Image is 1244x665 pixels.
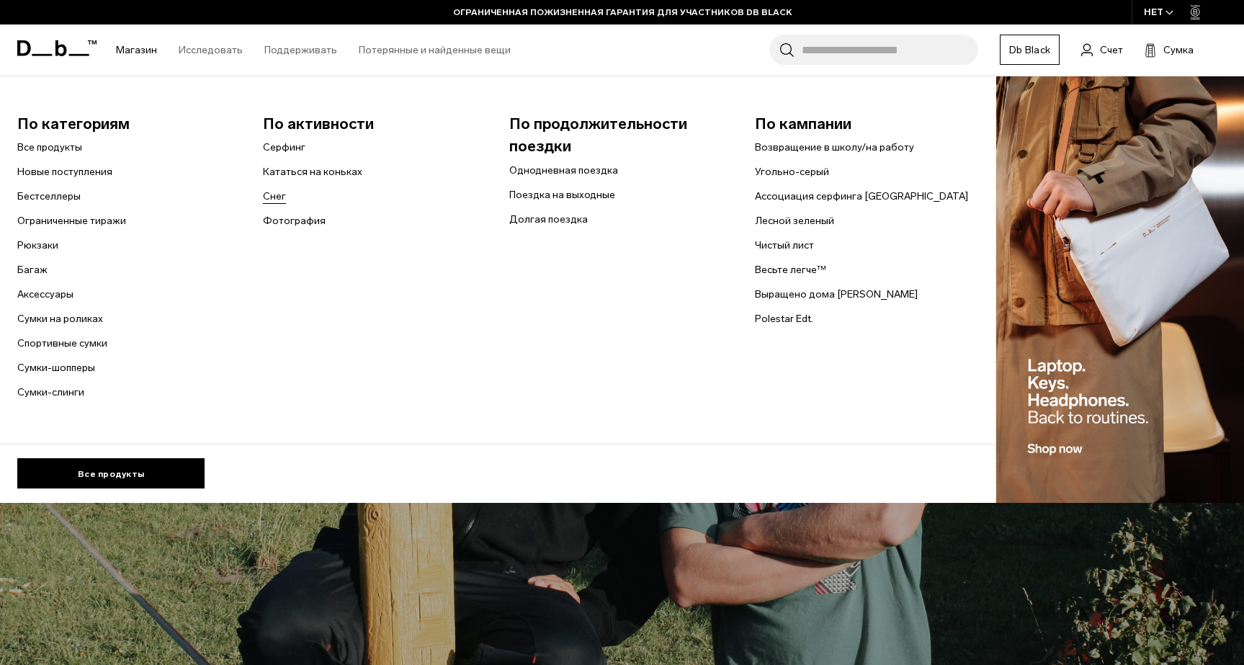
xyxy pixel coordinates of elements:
[1163,44,1194,56] font: Сумка
[755,287,918,302] a: Выращено дома [PERSON_NAME]
[453,7,792,17] font: ОГРАНИЧЕННАЯ ПОЖИЗНЕННАЯ ГАРАНТИЯ ДЛЯ УЧАСТНИКОВ DB BLACK
[359,44,511,56] font: Потерянные и найденные вещи
[17,386,84,398] font: Сумки-слинги
[755,264,826,276] font: Весьте легче™
[1081,41,1123,58] a: Счет
[179,24,243,76] a: Исследовать
[755,190,968,202] font: Ассоциация серфинга [GEOGRAPHIC_DATA]
[17,190,81,202] font: Бестселлеры
[264,44,337,56] font: Поддерживать
[179,44,243,56] font: Исследовать
[263,141,305,153] font: Серфинг
[263,213,326,228] a: Фотография
[263,140,305,155] a: Серфинг
[17,141,82,153] font: Все продукты
[1100,44,1123,56] font: Счет
[509,164,618,177] font: Однодневная поездка
[453,6,792,19] a: ОГРАНИЧЕННАЯ ПОЖИЗНЕННАЯ ГАРАНТИЯ ДЛЯ УЧАСТНИКОВ DB BLACK
[17,238,58,253] a: Рюкзаки
[17,311,103,326] a: Сумки на роликах
[755,313,813,325] font: Polestar Edt.
[17,262,48,277] a: Багаж
[1144,6,1163,17] font: НЕТ
[509,212,588,227] a: Долгая поездка
[78,469,144,479] font: Все продукты
[17,360,95,375] a: Сумки-шопперы
[263,115,374,133] font: По активности
[105,24,522,76] nav: Основная навигация
[755,140,914,155] a: Возвращение в школу/на работу
[263,189,286,204] a: Снег
[359,24,511,76] a: Потерянные и найденные вещи
[1145,41,1194,58] button: Сумка
[755,311,813,326] a: Polestar Edt.
[17,264,48,276] font: Багаж
[17,215,126,227] font: Ограниченные тиражи
[509,115,687,156] font: По продолжительности поездки
[755,239,814,251] font: Чистый лист
[17,189,81,204] a: Бестселлеры
[755,262,826,277] a: Весьте легче™
[17,140,82,155] a: Все продукты
[755,238,814,253] a: Чистый лист
[17,166,112,178] font: Новые поступления
[755,166,829,178] font: Угольно-серый
[755,141,914,153] font: Возвращение в школу/на работу
[755,115,851,133] font: По кампании
[17,213,126,228] a: Ограниченные тиражи
[263,190,286,202] font: Снег
[755,288,918,300] font: Выращено дома [PERSON_NAME]
[755,215,834,227] font: Лесной зеленый
[263,166,362,178] font: Кататься на коньках
[17,115,130,133] font: По категориям
[263,215,326,227] font: Фотография
[17,336,107,351] a: Спортивные сумки
[17,362,95,374] font: Сумки-шопперы
[17,337,107,349] font: Спортивные сумки
[509,213,588,226] font: Долгая поездка
[17,385,84,400] a: Сумки-слинги
[1000,35,1060,65] a: Db Black
[17,287,73,302] a: Аксессуары
[116,24,157,76] a: Магазин
[755,189,968,204] a: Ассоциация серфинга [GEOGRAPHIC_DATA]
[509,187,615,202] a: Поездка на выходные
[264,24,337,76] a: Поддерживать
[17,288,73,300] font: Аксессуары
[755,213,834,228] a: Лесной зеленый
[755,164,829,179] a: Угольно-серый
[17,313,103,325] font: Сумки на роликах
[17,239,58,251] font: Рюкзаки
[17,458,205,488] a: Все продукты
[1009,44,1050,56] font: Db Black
[116,44,157,56] font: Магазин
[17,164,112,179] a: Новые поступления
[996,76,1244,504] img: Дб
[509,163,618,178] a: Однодневная поездка
[509,189,615,201] font: Поездка на выходные
[263,164,362,179] a: Кататься на коньках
